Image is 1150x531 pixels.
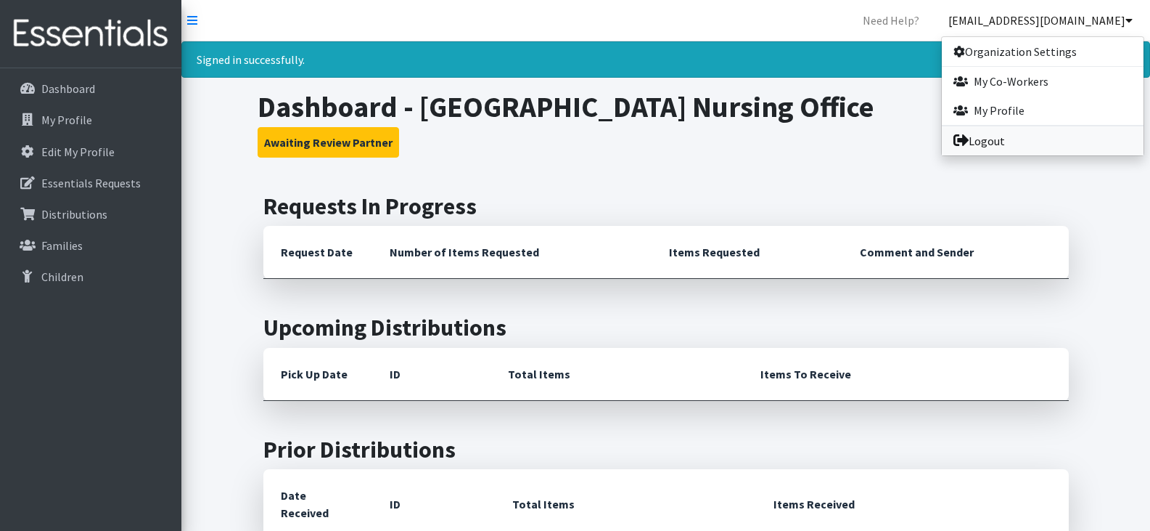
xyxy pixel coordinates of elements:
[6,231,176,260] a: Families
[6,169,176,198] a: Essentials Requests
[41,113,92,127] p: My Profile
[372,348,490,401] th: ID
[41,145,115,159] p: Edit My Profile
[937,6,1144,35] a: [EMAIL_ADDRESS][DOMAIN_NAME]
[258,127,399,158] button: Awaiting Review Partner
[6,105,176,134] a: My Profile
[942,37,1143,66] a: Organization Settings
[6,200,176,229] a: Distributions
[41,176,141,190] p: Essentials Requests
[181,41,1150,78] div: Signed in successfully.
[41,81,95,96] p: Dashboard
[258,89,1074,124] h1: Dashboard - [GEOGRAPHIC_DATA] Nursing Office
[6,74,176,103] a: Dashboard
[743,348,1069,401] th: Items To Receive
[942,96,1143,125] a: My Profile
[490,348,743,401] th: Total Items
[263,436,1069,463] h2: Prior Distributions
[41,238,83,253] p: Families
[842,226,1068,279] th: Comment and Sender
[6,9,176,58] img: HumanEssentials
[6,262,176,291] a: Children
[6,137,176,166] a: Edit My Profile
[263,226,372,279] th: Request Date
[372,226,652,279] th: Number of Items Requested
[851,6,931,35] a: Need Help?
[41,269,83,284] p: Children
[942,126,1143,155] a: Logout
[263,192,1069,220] h2: Requests In Progress
[942,67,1143,96] a: My Co-Workers
[263,314,1069,341] h2: Upcoming Distributions
[41,207,107,222] p: Distributions
[652,226,842,279] th: Items Requested
[263,348,372,401] th: Pick Up Date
